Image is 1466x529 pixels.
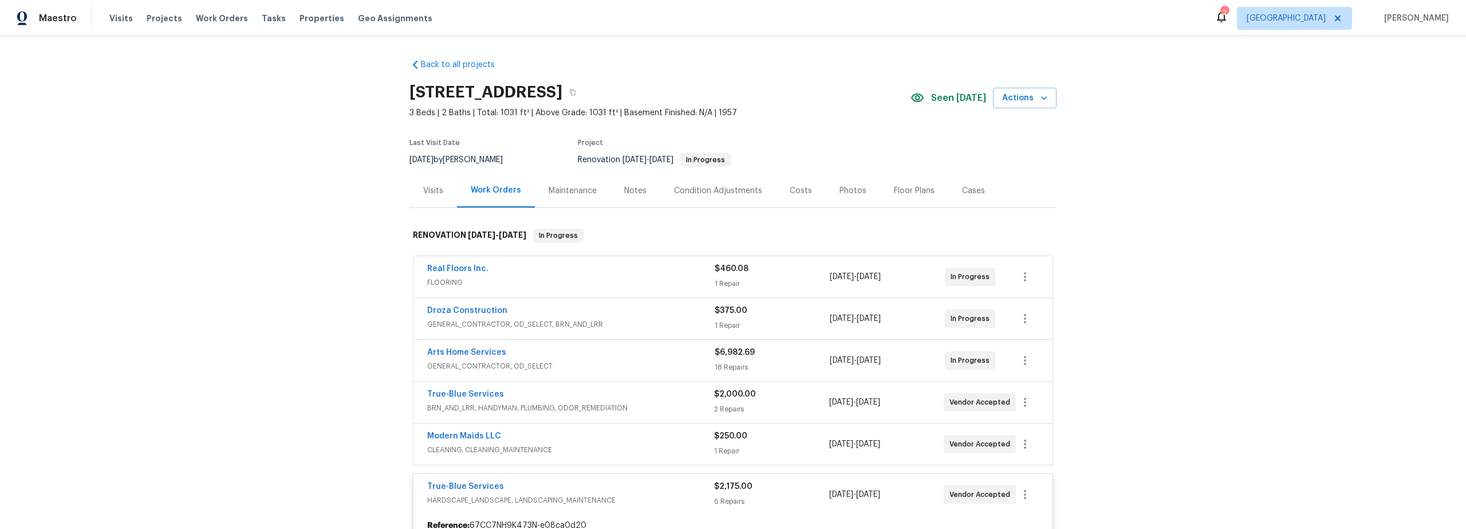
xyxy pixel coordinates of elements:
span: - [622,156,673,164]
span: Work Orders [196,13,248,24]
span: $460.08 [715,265,748,273]
span: Maestro [39,13,77,24]
span: In Progress [534,230,582,241]
div: 1 Repair [714,445,829,457]
a: True-Blue Services [427,483,504,491]
span: [DATE] [857,273,881,281]
span: 3 Beds | 2 Baths | Total: 1031 ft² | Above Grade: 1031 ft² | Basement Finished: N/A | 1957 [409,107,911,119]
span: Tasks [262,14,286,22]
span: - [829,438,880,450]
span: Seen [DATE] [931,92,986,104]
div: Visits [423,185,443,197]
span: Projects [147,13,182,24]
span: [DATE] [857,356,881,365]
div: Costs [790,185,812,197]
span: [DATE] [409,156,434,164]
span: GENERAL_CONTRACTOR, OD_SELECT [427,360,715,372]
a: Droza Construction [427,307,507,315]
div: 1 Repair [715,278,830,289]
span: $2,000.00 [714,390,756,398]
div: Condition Adjustments [674,185,762,197]
span: - [830,355,881,366]
span: [DATE] [829,440,853,448]
span: $6,982.69 [715,348,755,356]
div: 2 [1220,7,1228,18]
div: Maintenance [549,185,597,197]
span: $2,175.00 [714,483,752,491]
span: BRN_AND_LRR, HANDYMAN, PLUMBING, ODOR_REMEDIATION [427,402,714,414]
span: CLEANING, CLEANING_MAINTENANCE [427,444,714,456]
h2: [STREET_ADDRESS] [409,87,562,98]
span: [DATE] [856,491,880,499]
div: RENOVATION [DATE]-[DATE]In Progress [409,217,1057,254]
span: [DATE] [856,398,880,406]
span: Vendor Accepted [949,489,1015,500]
span: In Progress [951,271,994,283]
span: - [830,271,881,283]
div: 1 Repair [715,320,830,331]
a: Modern Maids LLC [427,432,501,440]
a: Back to all projects [409,59,519,70]
div: 2 Repairs [714,403,829,415]
span: [DATE] [468,231,495,239]
div: Cases [962,185,985,197]
span: GENERAL_CONTRACTOR, OD_SELECT, BRN_AND_LRR [427,319,715,330]
span: [DATE] [830,315,854,323]
span: Visits [109,13,133,24]
a: True-Blue Services [427,390,504,398]
span: [DATE] [499,231,526,239]
span: $375.00 [715,307,747,315]
span: - [468,231,526,239]
span: Actions [1002,91,1047,105]
span: [DATE] [856,440,880,448]
div: Work Orders [471,185,521,196]
h6: RENOVATION [413,229,526,242]
span: Properties [299,13,344,24]
span: [DATE] [830,356,854,365]
span: In Progress [951,355,994,366]
span: [DATE] [829,398,853,406]
div: Photos [840,185,866,197]
a: Real Floors Inc. [427,265,488,273]
span: - [830,313,881,324]
span: Renovation [578,156,731,164]
div: Floor Plans [894,185,935,197]
div: 6 Repairs [714,496,829,507]
span: $250.00 [714,432,747,440]
span: Geo Assignments [358,13,432,24]
a: Arts Home Services [427,348,506,356]
button: Actions [993,88,1057,109]
div: by [PERSON_NAME] [409,153,517,167]
span: [DATE] [829,491,853,499]
div: Notes [624,185,647,197]
span: HARDSCAPE_LANDSCAPE, LANDSCAPING_MAINTENANCE [427,495,714,506]
div: 18 Repairs [715,362,830,373]
span: - [829,489,880,500]
span: Vendor Accepted [949,397,1015,408]
span: In Progress [951,313,994,324]
span: In Progress [681,156,730,163]
span: Last Visit Date [409,139,460,146]
span: FLOORING [427,277,715,288]
span: [DATE] [649,156,673,164]
span: [DATE] [857,315,881,323]
span: - [829,397,880,408]
span: [DATE] [830,273,854,281]
span: Vendor Accepted [949,438,1015,450]
span: [GEOGRAPHIC_DATA] [1247,13,1326,24]
span: [DATE] [622,156,647,164]
span: [PERSON_NAME] [1380,13,1449,24]
span: Project [578,139,603,146]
